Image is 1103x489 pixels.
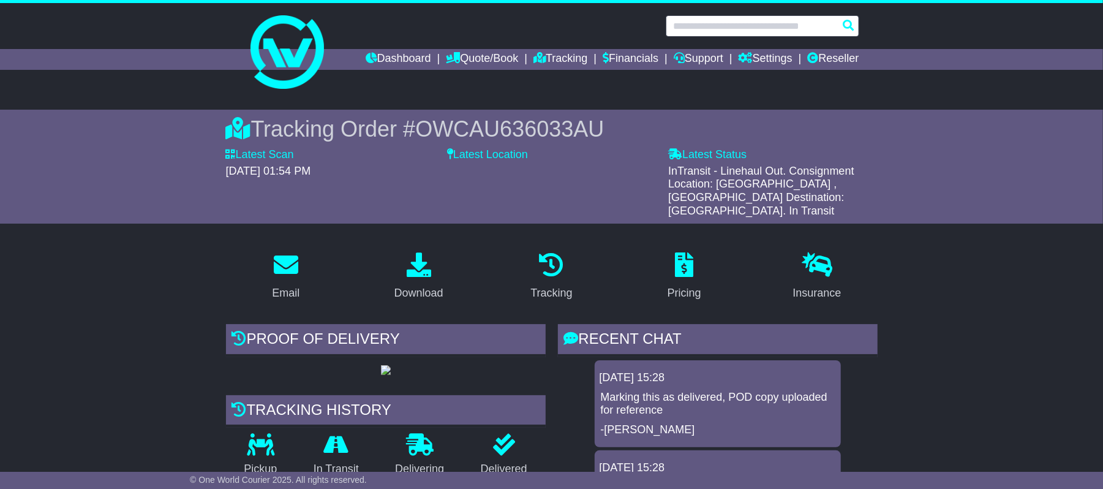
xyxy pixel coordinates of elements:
div: [DATE] 15:28 [600,461,836,475]
div: Pricing [668,285,701,301]
a: Tracking [533,49,587,70]
label: Latest Scan [226,148,294,162]
a: Download [386,248,451,306]
a: Settings [739,49,792,70]
a: Financials [603,49,658,70]
a: Tracking [522,248,580,306]
div: [DATE] 15:28 [600,371,836,385]
span: [DATE] 01:54 PM [226,165,311,177]
a: Email [264,248,307,306]
p: Delivering [377,463,463,476]
a: Dashboard [366,49,431,70]
div: Tracking Order # [226,116,878,142]
p: Pickup [226,463,296,476]
p: Marking this as delivered, POD copy uploaded for reference [601,391,835,417]
div: Email [272,285,299,301]
div: Insurance [793,285,841,301]
p: In Transit [295,463,377,476]
div: Proof of Delivery [226,324,546,357]
label: Latest Location [447,148,528,162]
div: Tracking [530,285,572,301]
p: Delivered [462,463,546,476]
div: Download [394,285,443,301]
span: InTransit - Linehaul Out. Consignment Location: [GEOGRAPHIC_DATA] , [GEOGRAPHIC_DATA] Destination... [668,165,854,217]
a: Reseller [807,49,859,70]
a: Support [674,49,723,70]
span: © One World Courier 2025. All rights reserved. [190,475,367,485]
a: Insurance [785,248,849,306]
a: Pricing [660,248,709,306]
div: RECENT CHAT [558,324,878,357]
a: Quote/Book [446,49,518,70]
label: Latest Status [668,148,747,162]
p: -[PERSON_NAME] [601,423,835,437]
div: Tracking history [226,395,546,428]
span: OWCAU636033AU [415,116,604,142]
img: GetPodImage [381,365,391,375]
